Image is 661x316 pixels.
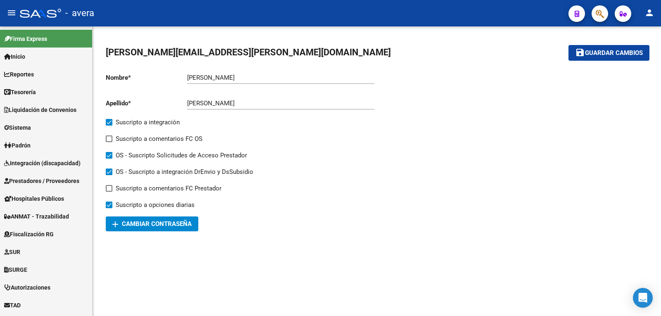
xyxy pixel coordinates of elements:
[65,4,94,22] span: - avera
[4,301,21,310] span: TAD
[116,200,195,210] span: Suscripto a opciones diarias
[4,70,34,79] span: Reportes
[585,50,643,57] span: Guardar cambios
[4,159,81,168] span: Integración (discapacidad)
[116,183,221,193] span: Suscripto a comentarios FC Prestador
[633,288,653,308] div: Open Intercom Messenger
[4,265,27,274] span: SURGE
[4,52,25,61] span: Inicio
[116,117,180,127] span: Suscripto a integración
[106,47,391,57] span: [PERSON_NAME][EMAIL_ADDRESS][PERSON_NAME][DOMAIN_NAME]
[4,141,31,150] span: Padrón
[4,247,20,257] span: SUR
[4,34,47,43] span: Firma Express
[112,220,192,228] span: Cambiar Contraseña
[4,283,50,292] span: Autorizaciones
[4,88,36,97] span: Tesorería
[116,134,202,144] span: Suscripto a comentarios FC OS
[644,8,654,18] mat-icon: person
[116,150,247,160] span: OS - Suscripto Solicitudes de Acceso Prestador
[4,212,69,221] span: ANMAT - Trazabilidad
[568,45,649,60] button: Guardar cambios
[4,230,54,239] span: Fiscalización RG
[7,8,17,18] mat-icon: menu
[106,216,198,231] button: Cambiar Contraseña
[4,105,76,114] span: Liquidación de Convenios
[116,167,253,177] span: OS - Suscripto a integración DrEnvio y DsSubsidio
[4,176,79,185] span: Prestadores / Proveedores
[106,99,187,108] p: Apellido
[110,219,120,229] mat-icon: add
[106,73,187,82] p: Nombre
[575,48,585,57] mat-icon: save
[4,123,31,132] span: Sistema
[4,194,64,203] span: Hospitales Públicos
